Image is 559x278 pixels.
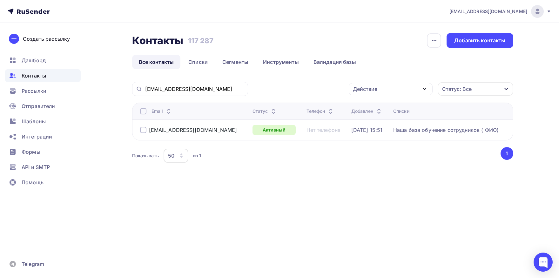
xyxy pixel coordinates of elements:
[22,260,44,268] span: Telegram
[22,163,50,171] span: API и SMTP
[193,153,201,159] div: из 1
[216,55,255,69] a: Сегменты
[163,148,189,163] button: 50
[5,69,81,82] a: Контакты
[132,153,159,159] div: Показывать
[5,146,81,158] a: Формы
[256,55,306,69] a: Инструменты
[449,8,527,15] span: [EMAIL_ADDRESS][DOMAIN_NAME]
[306,127,341,133] a: Нет телефона
[353,85,377,93] div: Действие
[5,85,81,97] a: Рассылки
[351,108,383,114] div: Добавлен
[22,102,55,110] span: Отправители
[5,54,81,67] a: Дашборд
[454,37,505,44] div: Добавить контакты
[306,108,335,114] div: Телефон
[22,57,46,64] span: Дашборд
[22,87,46,95] span: Рассылки
[501,147,513,160] button: Go to page 1
[152,108,173,114] div: Email
[22,72,46,79] span: Контакты
[182,55,214,69] a: Списки
[5,100,81,112] a: Отправители
[438,82,513,96] button: Статус: Все
[253,125,296,135] a: Активный
[168,152,174,159] div: 50
[23,35,70,43] div: Создать рассылку
[393,127,499,133] a: Наша база обучение сотрудников ( ФИО)
[449,5,551,18] a: [EMAIL_ADDRESS][DOMAIN_NAME]
[5,115,81,128] a: Шаблоны
[393,108,409,114] div: Списки
[22,179,44,186] span: Помощь
[145,85,244,92] input: Поиск
[22,133,52,140] span: Интеграции
[149,127,237,133] a: [EMAIL_ADDRESS][DOMAIN_NAME]
[499,147,513,160] ul: Pagination
[132,55,181,69] a: Все контакты
[22,118,46,125] span: Шаблоны
[132,34,184,47] h2: Контакты
[307,55,363,69] a: Валидация базы
[188,36,214,45] h3: 117 287
[442,85,472,93] div: Статус: Все
[349,83,433,95] button: Действие
[351,127,383,133] a: [DATE] 15:51
[22,148,40,156] span: Формы
[253,108,278,114] div: Статус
